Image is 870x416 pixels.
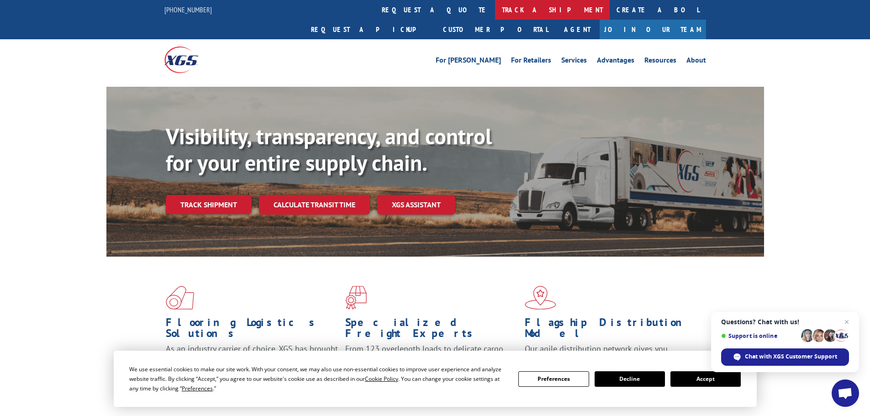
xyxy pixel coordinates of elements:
a: XGS ASSISTANT [377,195,455,215]
h1: Flagship Distribution Model [525,317,697,343]
a: Services [561,57,587,67]
span: Support is online [721,332,798,339]
a: About [686,57,706,67]
a: Open chat [832,379,859,407]
img: xgs-icon-focused-on-flooring-red [345,286,367,310]
a: Resources [644,57,676,67]
span: Chat with XGS Customer Support [721,348,849,366]
button: Accept [670,371,741,387]
a: For [PERSON_NAME] [436,57,501,67]
button: Decline [595,371,665,387]
h1: Flooring Logistics Solutions [166,317,338,343]
a: Calculate transit time [259,195,370,215]
span: Chat with XGS Customer Support [745,353,837,361]
div: We use essential cookies to make our site work. With your consent, we may also use non-essential ... [129,364,507,393]
span: Cookie Policy [365,375,398,383]
a: Agent [555,20,600,39]
b: Visibility, transparency, and control for your entire supply chain. [166,122,492,177]
div: Cookie Consent Prompt [114,351,757,407]
button: Preferences [518,371,589,387]
h1: Specialized Freight Experts [345,317,518,343]
a: Advantages [597,57,634,67]
p: From 123 overlength loads to delicate cargo, our experienced staff knows the best way to move you... [345,343,518,384]
img: xgs-icon-total-supply-chain-intelligence-red [166,286,194,310]
span: As an industry carrier of choice, XGS has brought innovation and dedication to flooring logistics... [166,343,338,376]
span: Preferences [182,384,213,392]
a: [PHONE_NUMBER] [164,5,212,14]
a: Track shipment [166,195,252,214]
a: Request a pickup [304,20,436,39]
img: xgs-icon-flagship-distribution-model-red [525,286,556,310]
a: Customer Portal [436,20,555,39]
span: Questions? Chat with us! [721,318,849,326]
a: Join Our Team [600,20,706,39]
a: For Retailers [511,57,551,67]
span: Our agile distribution network gives you nationwide inventory management on demand. [525,343,693,365]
